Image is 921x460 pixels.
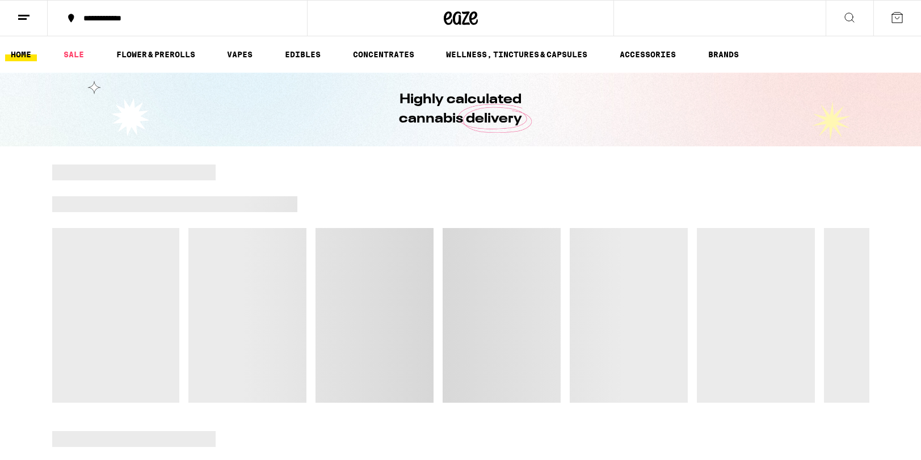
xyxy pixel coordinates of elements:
a: ACCESSORIES [614,48,682,61]
a: FLOWER & PREROLLS [111,48,201,61]
a: BRANDS [703,48,745,61]
a: WELLNESS, TINCTURES & CAPSULES [440,48,593,61]
a: VAPES [221,48,258,61]
h1: Highly calculated cannabis delivery [367,90,554,129]
a: CONCENTRATES [347,48,420,61]
a: EDIBLES [279,48,326,61]
a: SALE [58,48,90,61]
a: HOME [5,48,37,61]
